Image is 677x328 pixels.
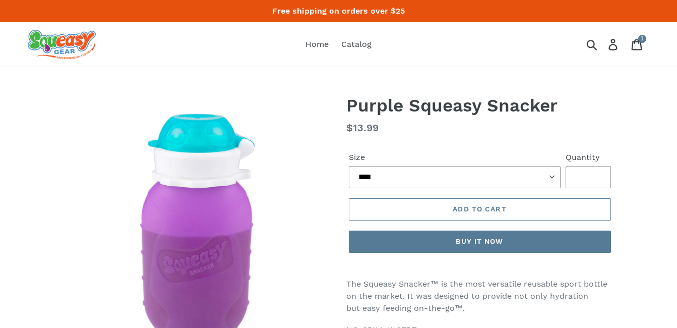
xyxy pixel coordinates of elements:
[341,39,372,49] span: Catalog
[346,278,613,314] p: The Squeasy Snacker™ is the most versatile reusable sport bottle on the market. It was designed t...
[349,198,611,221] button: Add to cart
[453,205,506,213] span: Add to cart
[346,122,379,134] span: $13.99
[305,39,329,49] span: Home
[336,37,377,52] a: Catalog
[28,30,96,59] img: squeasy gear snacker portable food pouch
[349,231,611,253] button: Buy it now
[626,33,649,56] a: 1
[346,95,613,116] h1: Purple Squeasy Snacker
[300,37,334,52] a: Home
[641,36,644,41] span: 1
[566,151,611,163] label: Quantity
[349,151,561,163] label: Size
